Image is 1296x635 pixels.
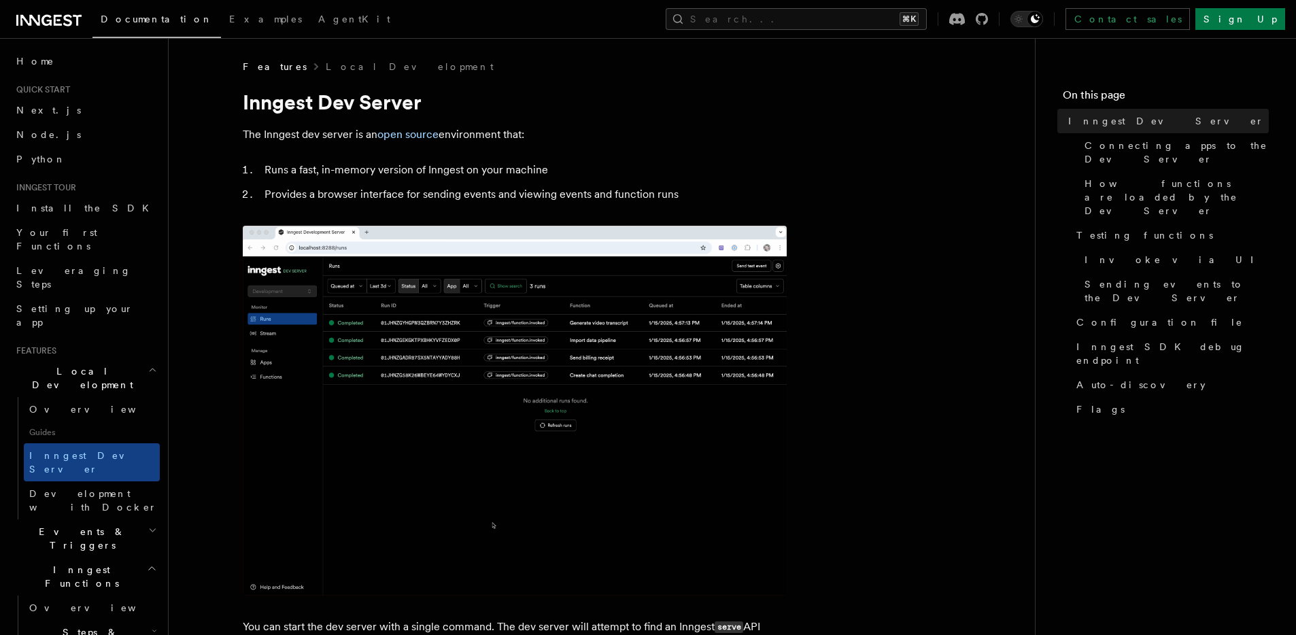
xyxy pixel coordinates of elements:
[1076,315,1243,329] span: Configuration file
[11,364,148,392] span: Local Development
[11,196,160,220] a: Install the SDK
[11,557,160,596] button: Inngest Functions
[16,203,157,213] span: Install the SDK
[260,160,787,179] li: Runs a fast, in-memory version of Inngest on your machine
[1076,402,1125,416] span: Flags
[243,90,787,114] h1: Inngest Dev Server
[16,265,131,290] span: Leveraging Steps
[11,49,160,73] a: Home
[1079,272,1269,310] a: Sending events to the Dev Server
[318,14,390,24] span: AgentKit
[1085,177,1269,218] span: How functions are loaded by the Dev Server
[1063,87,1269,109] h4: On this page
[24,596,160,620] a: Overview
[11,525,148,552] span: Events & Triggers
[11,84,70,95] span: Quick start
[11,147,160,171] a: Python
[1195,8,1285,30] a: Sign Up
[11,397,160,519] div: Local Development
[310,4,398,37] a: AgentKit
[16,154,66,165] span: Python
[326,60,494,73] a: Local Development
[11,359,160,397] button: Local Development
[243,125,787,144] p: The Inngest dev server is an environment that:
[29,488,157,513] span: Development with Docker
[243,60,307,73] span: Features
[1068,114,1264,128] span: Inngest Dev Server
[377,128,439,141] a: open source
[1071,397,1269,422] a: Flags
[1085,253,1265,267] span: Invoke via UI
[24,422,160,443] span: Guides
[24,443,160,481] a: Inngest Dev Server
[1010,11,1043,27] button: Toggle dark mode
[11,296,160,334] a: Setting up your app
[16,105,81,116] span: Next.js
[666,8,927,30] button: Search...⌘K
[11,345,56,356] span: Features
[24,397,160,422] a: Overview
[1071,310,1269,334] a: Configuration file
[900,12,919,26] kbd: ⌘K
[11,98,160,122] a: Next.js
[16,227,97,252] span: Your first Functions
[11,258,160,296] a: Leveraging Steps
[229,14,302,24] span: Examples
[11,220,160,258] a: Your first Functions
[24,481,160,519] a: Development with Docker
[29,450,146,475] span: Inngest Dev Server
[1065,8,1190,30] a: Contact sales
[260,185,787,204] li: Provides a browser interface for sending events and viewing events and function runs
[11,563,147,590] span: Inngest Functions
[1063,109,1269,133] a: Inngest Dev Server
[1071,334,1269,373] a: Inngest SDK debug endpoint
[1076,378,1206,392] span: Auto-discovery
[1085,139,1269,166] span: Connecting apps to the Dev Server
[29,404,169,415] span: Overview
[1085,277,1269,305] span: Sending events to the Dev Server
[1076,228,1213,242] span: Testing functions
[1079,133,1269,171] a: Connecting apps to the Dev Server
[715,621,743,633] code: serve
[11,182,76,193] span: Inngest tour
[1079,171,1269,223] a: How functions are loaded by the Dev Server
[16,54,54,68] span: Home
[243,226,787,596] img: Dev Server Demo
[1071,223,1269,247] a: Testing functions
[221,4,310,37] a: Examples
[11,122,160,147] a: Node.js
[1076,340,1269,367] span: Inngest SDK debug endpoint
[29,602,169,613] span: Overview
[11,519,160,557] button: Events & Triggers
[101,14,213,24] span: Documentation
[1079,247,1269,272] a: Invoke via UI
[92,4,221,38] a: Documentation
[16,303,133,328] span: Setting up your app
[1071,373,1269,397] a: Auto-discovery
[16,129,81,140] span: Node.js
